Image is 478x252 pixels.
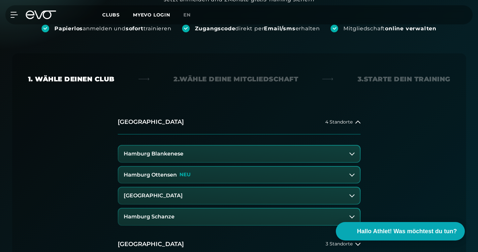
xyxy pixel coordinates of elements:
[118,187,360,204] button: [GEOGRAPHIC_DATA]
[118,146,360,162] button: Hamburg Blankenese
[179,172,191,178] p: NEU
[183,11,199,19] a: en
[124,151,183,157] h3: Hamburg Blankenese
[385,25,436,32] strong: online verwalten
[133,12,170,18] a: MYEVO LOGIN
[124,214,175,220] h3: Hamburg Schanze
[264,25,295,32] strong: Email/sms
[358,74,450,84] div: 3. Starte dein Training
[118,240,184,248] h2: [GEOGRAPHIC_DATA]
[118,209,360,225] button: Hamburg Schanze
[124,193,183,199] h3: [GEOGRAPHIC_DATA]
[102,12,133,18] a: Clubs
[336,222,465,240] button: Hallo Athlet! Was möchtest du tun?
[174,74,298,84] div: 2. Wähle deine Mitgliedschaft
[195,25,236,32] strong: Zugangscode
[183,12,191,18] span: en
[357,227,457,236] span: Hallo Athlet! Was möchtest du tun?
[118,110,361,134] button: [GEOGRAPHIC_DATA]4 Standorte
[54,25,83,32] strong: Papierlos
[118,118,184,126] h2: [GEOGRAPHIC_DATA]
[118,167,360,183] button: Hamburg OttensenNEU
[124,172,177,178] h3: Hamburg Ottensen
[102,12,120,18] span: Clubs
[326,241,353,246] span: 3 Standorte
[28,74,114,84] div: 1. Wähle deinen Club
[126,25,143,32] strong: sofort
[325,120,353,125] span: 4 Standorte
